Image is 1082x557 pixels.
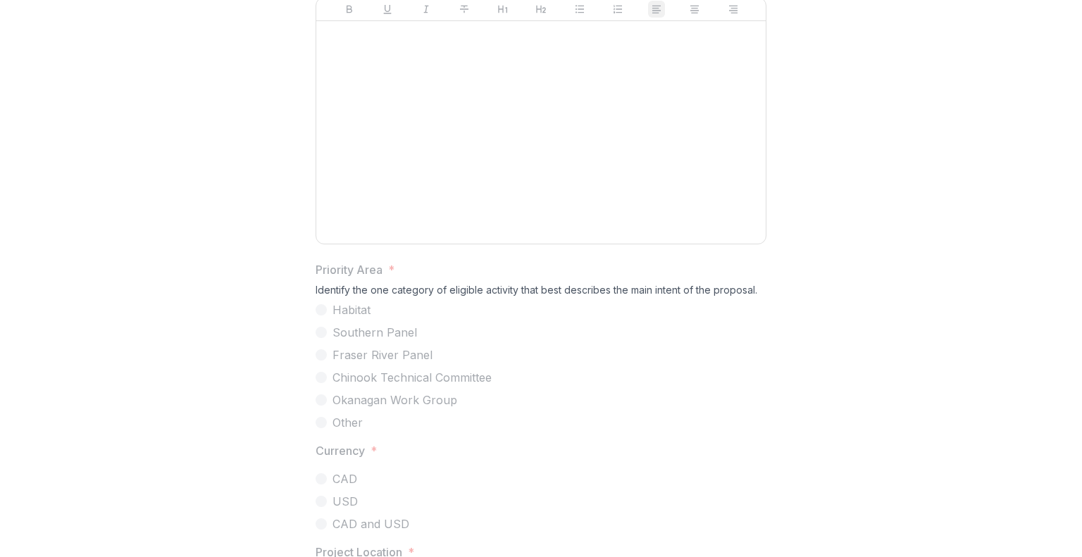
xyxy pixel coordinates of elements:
[332,515,409,532] span: CAD and USD
[418,1,435,18] button: Italicize
[609,1,626,18] button: Ordered List
[316,284,766,301] div: Identify the one category of eligible activity that best describes the main intent of the proposal.
[332,493,358,510] span: USD
[725,1,742,18] button: Align Right
[332,324,417,341] span: Southern Panel
[332,301,371,318] span: Habitat
[332,392,457,408] span: Okanagan Work Group
[686,1,703,18] button: Align Center
[341,1,358,18] button: Bold
[571,1,588,18] button: Bullet List
[332,414,363,431] span: Other
[316,261,383,278] p: Priority Area
[533,1,549,18] button: Heading 2
[495,1,511,18] button: Heading 1
[332,470,357,487] span: CAD
[379,1,396,18] button: Underline
[332,369,492,386] span: Chinook Technical Committee
[332,346,433,363] span: Fraser River Panel
[316,442,365,459] p: Currency
[648,1,665,18] button: Align Left
[456,1,473,18] button: Strike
